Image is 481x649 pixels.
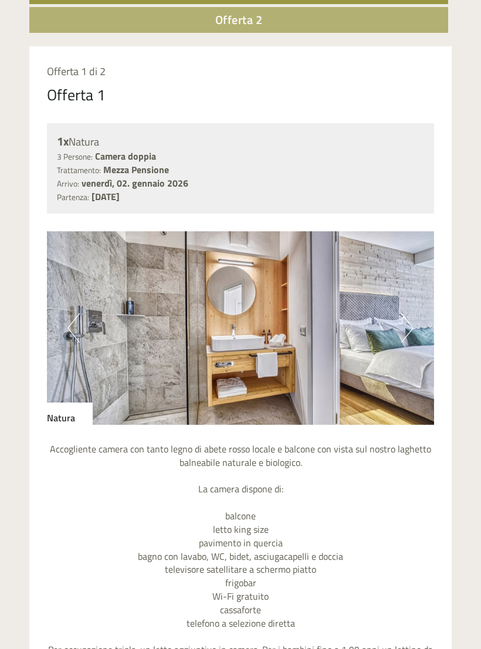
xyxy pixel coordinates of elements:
div: Natura [57,133,424,150]
b: venerdì, 02. gennaio 2026 [82,176,188,190]
div: Natura [47,403,93,425]
img: image [47,231,434,425]
b: 1x [57,132,69,150]
span: Offerta 1 di 2 [47,63,106,79]
div: Offerta 1 [47,84,106,106]
b: Mezza Pensione [103,163,169,177]
b: Camera doppia [95,149,156,163]
small: 3 Persone: [57,151,93,163]
small: Partenza: [57,191,89,203]
span: Offerta 2 [215,11,263,29]
button: Next [401,313,414,343]
b: [DATE] [92,190,120,204]
button: Previous [67,313,80,343]
small: Arrivo: [57,178,79,190]
small: Trattamento: [57,164,101,176]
